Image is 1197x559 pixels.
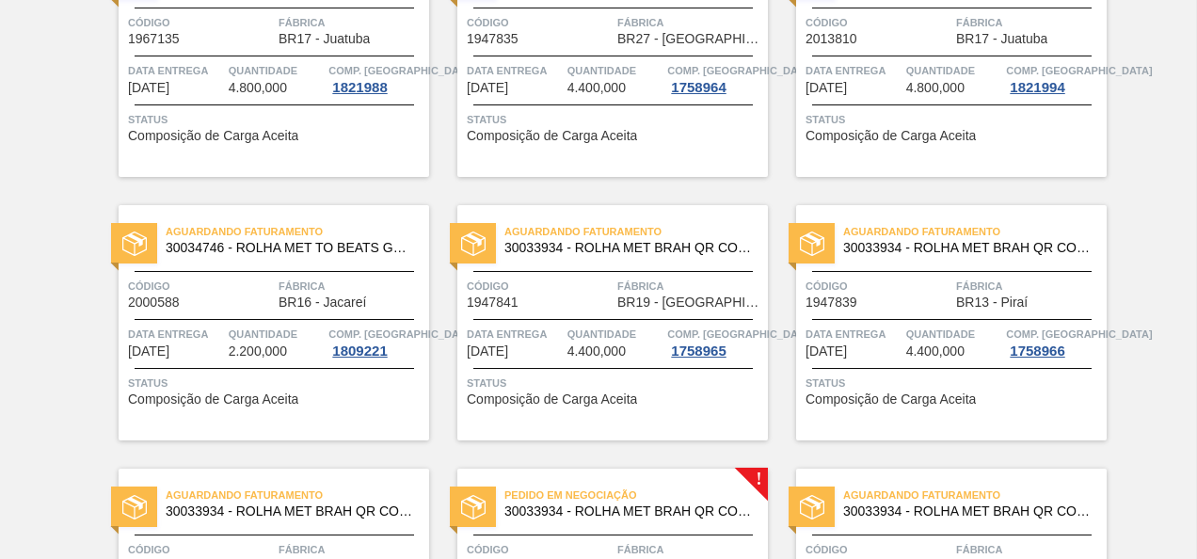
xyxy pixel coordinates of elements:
[128,540,274,559] span: Código
[806,32,857,46] span: 2013810
[279,32,370,46] span: BR17 - Juatuba
[128,277,274,295] span: Código
[800,232,824,256] img: status
[667,61,813,80] span: Comp. Carga
[956,32,1047,46] span: BR17 - Juatuba
[956,277,1102,295] span: Fábrica
[328,80,391,95] div: 1821988
[328,343,391,359] div: 1809221
[166,241,414,255] span: 30034746 - ROLHA MET TO BEATS GREEN MIX
[467,374,763,392] span: Status
[667,325,763,359] a: Comp. [GEOGRAPHIC_DATA]1758965
[429,205,768,440] a: statusAguardando Faturamento30033934 - ROLHA MET BRAH QR CODE 021CX105Código1947841FábricaBR19 - ...
[467,325,563,343] span: Data entrega
[467,295,519,310] span: 1947841
[800,495,824,519] img: status
[617,277,763,295] span: Fábrica
[843,222,1107,241] span: Aguardando Faturamento
[956,540,1102,559] span: Fábrica
[279,13,424,32] span: Fábrica
[1006,325,1152,343] span: Comp. Carga
[166,504,414,519] span: 30033934 - ROLHA MET BRAH QR CODE 021CX105
[229,325,325,343] span: Quantidade
[467,13,613,32] span: Código
[90,205,429,440] a: statusAguardando Faturamento30034746 - ROLHA MET TO BEATS GREEN MIXCódigo2000588FábricaBR16 - Jac...
[906,344,965,359] span: 4.400,000
[806,392,976,407] span: Composição de Carga Aceita
[667,61,763,95] a: Comp. [GEOGRAPHIC_DATA]1758964
[843,486,1107,504] span: Aguardando Faturamento
[128,344,169,359] span: 05/09/2025
[166,486,429,504] span: Aguardando Faturamento
[467,344,508,359] span: 08/09/2025
[279,277,424,295] span: Fábrica
[128,61,224,80] span: Data entrega
[328,61,424,95] a: Comp. [GEOGRAPHIC_DATA]1821988
[504,222,768,241] span: Aguardando Faturamento
[1006,80,1068,95] div: 1821994
[229,344,287,359] span: 2.200,000
[467,129,637,143] span: Composição de Carga Aceita
[806,61,902,80] span: Data entrega
[128,374,424,392] span: Status
[328,61,474,80] span: Comp. Carga
[328,325,474,343] span: Comp. Carga
[166,222,429,241] span: Aguardando Faturamento
[567,344,626,359] span: 4.400,000
[806,13,951,32] span: Código
[461,495,486,519] img: status
[1006,61,1102,95] a: Comp. [GEOGRAPHIC_DATA]1821994
[806,295,857,310] span: 1947839
[1006,325,1102,359] a: Comp. [GEOGRAPHIC_DATA]1758966
[906,325,1002,343] span: Quantidade
[128,295,180,310] span: 2000588
[567,81,626,95] span: 4.400,000
[467,277,613,295] span: Código
[467,540,613,559] span: Código
[504,504,753,519] span: 30033934 - ROLHA MET BRAH QR CODE 021CX105
[567,325,663,343] span: Quantidade
[843,504,1092,519] span: 30033934 - ROLHA MET BRAH QR CODE 021CX105
[128,325,224,343] span: Data entrega
[806,129,976,143] span: Composição de Carga Aceita
[843,241,1092,255] span: 30033934 - ROLHA MET BRAH QR CODE 021CX105
[567,61,663,80] span: Quantidade
[806,277,951,295] span: Código
[229,81,287,95] span: 4.800,000
[667,80,729,95] div: 1758964
[128,81,169,95] span: 01/09/2025
[667,343,729,359] div: 1758965
[467,110,763,129] span: Status
[504,486,768,504] span: Pedido em Negociação
[806,344,847,359] span: 08/09/2025
[956,13,1102,32] span: Fábrica
[122,495,147,519] img: status
[128,110,424,129] span: Status
[806,540,951,559] span: Código
[617,13,763,32] span: Fábrica
[128,32,180,46] span: 1967135
[806,374,1102,392] span: Status
[806,110,1102,129] span: Status
[279,540,424,559] span: Fábrica
[617,540,763,559] span: Fábrica
[122,232,147,256] img: status
[128,129,298,143] span: Composição de Carga Aceita
[667,325,813,343] span: Comp. Carga
[617,295,763,310] span: BR19 - Nova Rio
[461,232,486,256] img: status
[1006,343,1068,359] div: 1758966
[467,392,637,407] span: Composição de Carga Aceita
[328,325,424,359] a: Comp. [GEOGRAPHIC_DATA]1809221
[229,61,325,80] span: Quantidade
[806,325,902,343] span: Data entrega
[467,61,563,80] span: Data entrega
[906,81,965,95] span: 4.800,000
[504,241,753,255] span: 30033934 - ROLHA MET BRAH QR CODE 021CX105
[768,205,1107,440] a: statusAguardando Faturamento30033934 - ROLHA MET BRAH QR CODE 021CX105Código1947839FábricaBR13 - ...
[1006,61,1152,80] span: Comp. Carga
[467,32,519,46] span: 1947835
[128,392,298,407] span: Composição de Carga Aceita
[128,13,274,32] span: Código
[906,61,1002,80] span: Quantidade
